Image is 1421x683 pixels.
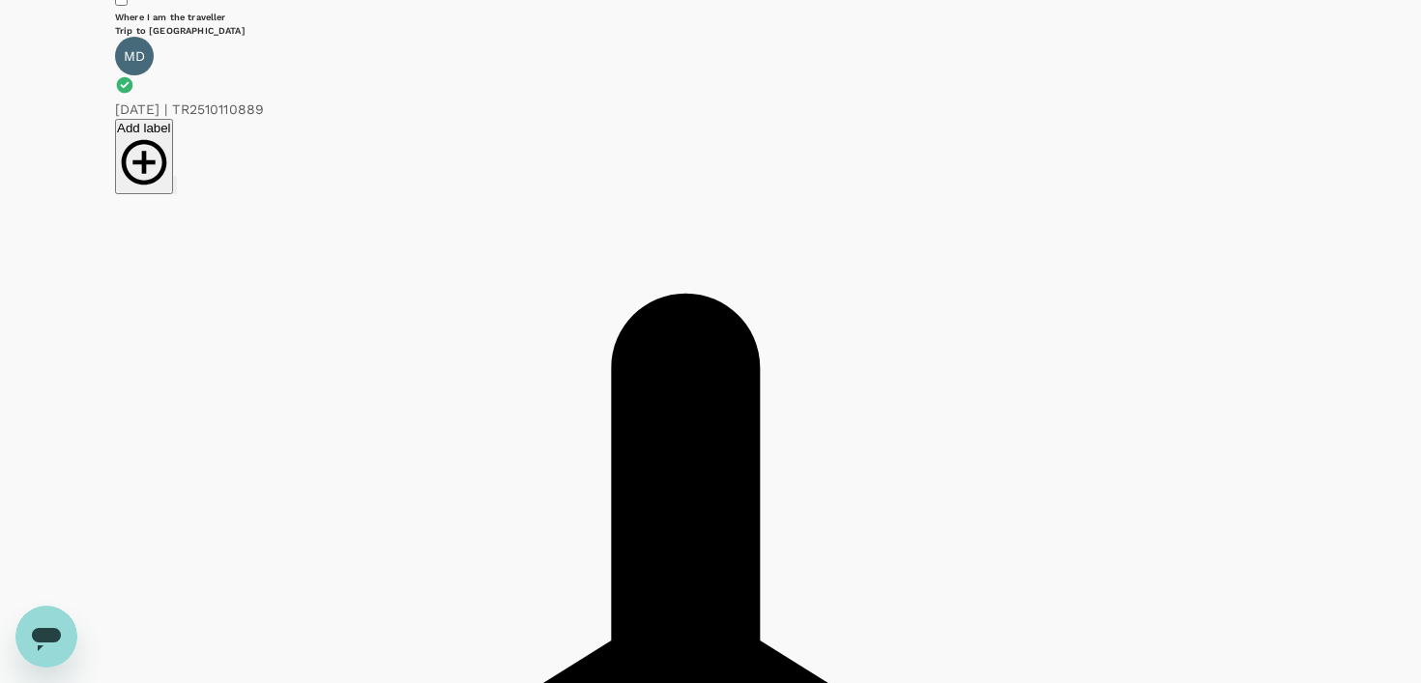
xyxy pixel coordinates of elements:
[164,101,167,117] span: |
[124,46,145,66] p: MD
[115,100,1306,119] p: [DATE] TR2510110889
[115,119,173,194] button: Add label
[115,24,1306,37] h6: Trip to [GEOGRAPHIC_DATA]
[15,606,77,668] iframe: Button to launch messaging window
[115,11,1306,23] h6: Where I am the traveller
